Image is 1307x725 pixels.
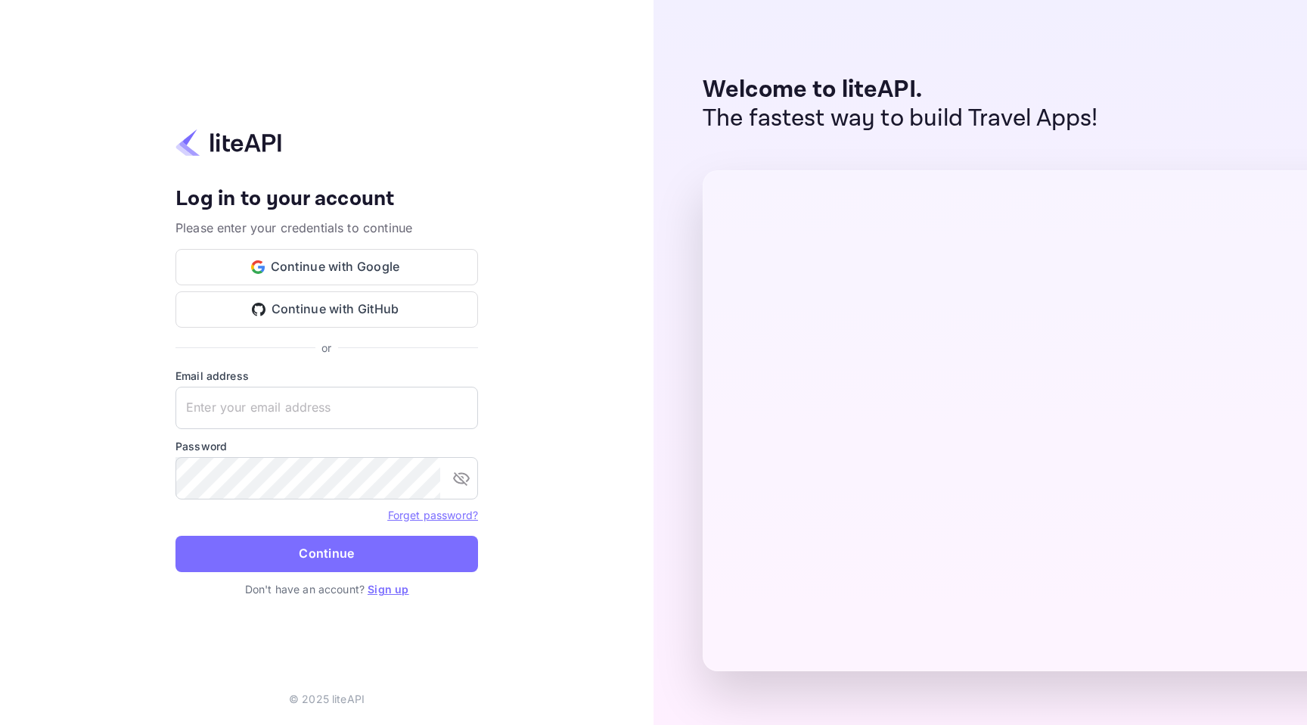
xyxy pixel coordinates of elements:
[368,583,408,596] a: Sign up
[703,76,1098,104] p: Welcome to liteAPI.
[175,536,478,572] button: Continue
[175,186,478,213] h4: Log in to your account
[289,691,365,707] p: © 2025 liteAPI
[175,128,281,157] img: liteapi
[175,219,478,237] p: Please enter your credentials to continue
[388,509,478,521] a: Forget password?
[321,340,331,356] p: or
[175,438,478,454] label: Password
[175,387,478,429] input: Enter your email address
[703,104,1098,133] p: The fastest way to build Travel Apps!
[388,507,478,522] a: Forget password?
[175,581,478,597] p: Don't have an account?
[175,368,478,384] label: Email address
[446,463,477,493] button: toggle password visibility
[175,291,478,328] button: Continue with GitHub
[175,249,478,285] button: Continue with Google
